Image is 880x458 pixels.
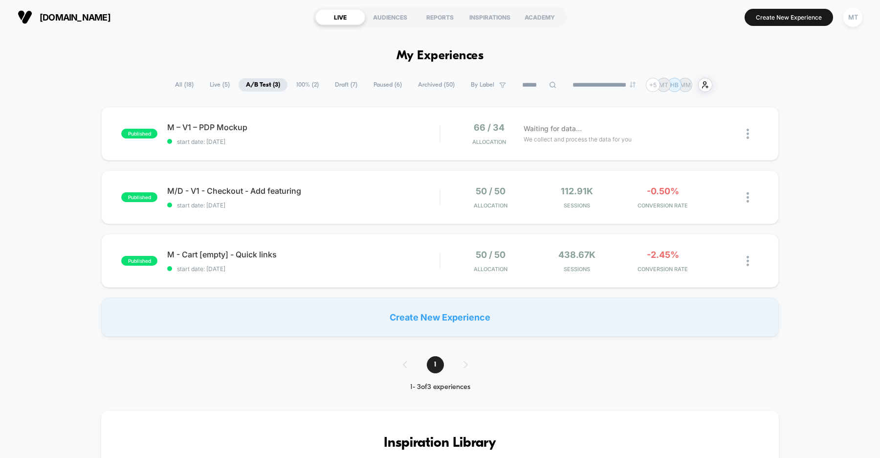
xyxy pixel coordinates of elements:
span: Allocation [474,266,507,273]
span: Archived ( 50 ) [411,78,462,92]
img: close [747,129,749,139]
span: start date: [DATE] [167,138,440,145]
div: AUDIENCES [365,9,415,25]
span: 50 / 50 [476,250,506,260]
img: close [747,192,749,203]
span: 438.67k [558,250,595,260]
span: published [121,129,157,138]
button: [DOMAIN_NAME] [15,9,113,25]
span: 1 [427,356,444,373]
img: close [747,256,749,266]
div: ACADEMY [515,9,565,25]
span: -0.50% [647,186,679,196]
span: M – V1 – PDP Mockup [167,122,440,132]
div: 1 - 3 of 3 experiences [393,383,487,391]
span: A/B Test ( 3 ) [239,78,287,92]
span: published [121,192,157,202]
div: LIVE [315,9,365,25]
span: CONVERSION RATE [622,266,704,273]
p: MM [680,81,691,89]
span: 100% ( 2 ) [289,78,326,92]
span: 112.91k [561,186,593,196]
span: We collect and process the data for you [524,135,632,144]
span: published [121,256,157,266]
span: Paused ( 6 ) [366,78,409,92]
span: Waiting for data... [524,123,582,134]
img: end [630,82,636,88]
span: Allocation [474,202,507,209]
p: MT [659,81,668,89]
div: INSPIRATIONS [465,9,515,25]
span: Draft ( 7 ) [328,78,365,92]
h1: My Experiences [396,49,484,63]
span: 66 / 34 [474,122,505,133]
img: Visually logo [18,10,32,24]
span: Sessions [536,266,617,273]
span: Sessions [536,202,617,209]
div: Create New Experience [101,298,779,337]
button: MT [840,7,865,27]
div: MT [843,8,862,27]
h3: Inspiration Library [131,435,749,451]
span: Live ( 5 ) [202,78,237,92]
span: [DOMAIN_NAME] [40,12,110,23]
div: REPORTS [415,9,465,25]
span: start date: [DATE] [167,265,440,273]
span: By Label [471,81,494,89]
span: M/D - V1 - Checkout - Add featuring [167,186,440,196]
span: start date: [DATE] [167,202,440,209]
span: M - Cart [empty] - Quick links [167,250,440,259]
span: CONVERSION RATE [622,202,704,209]
span: Allocation [472,138,506,145]
span: 50 / 50 [476,186,506,196]
div: + 5 [646,78,660,92]
span: -2.45% [647,250,679,260]
span: All ( 18 ) [168,78,201,92]
p: HB [670,81,679,89]
button: Create New Experience [745,9,833,26]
